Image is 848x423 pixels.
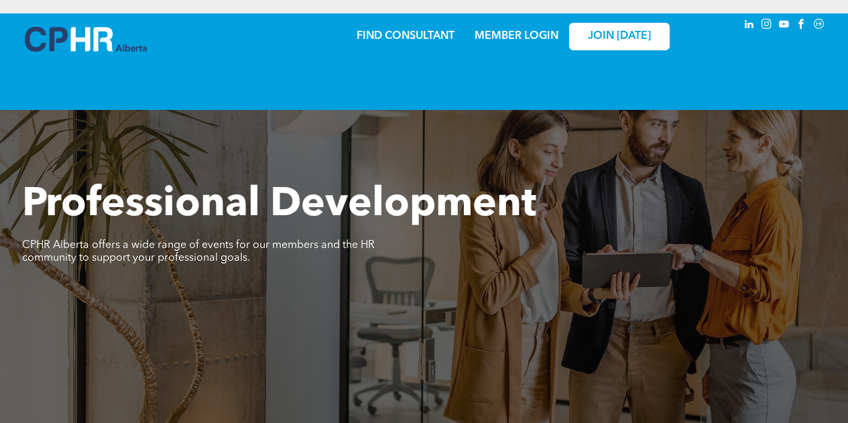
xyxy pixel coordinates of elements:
[22,240,375,263] span: CPHR Alberta offers a wide range of events for our members and the HR community to support your p...
[588,30,651,43] span: JOIN [DATE]
[760,17,774,35] a: instagram
[742,17,757,35] a: linkedin
[794,17,809,35] a: facebook
[475,31,558,42] a: MEMBER LOGIN
[569,23,670,50] a: JOIN [DATE]
[22,185,536,225] span: Professional Development
[357,31,455,42] a: FIND CONSULTANT
[777,17,792,35] a: youtube
[25,27,147,52] img: A blue and white logo for cp alberta
[812,17,827,35] a: Social network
